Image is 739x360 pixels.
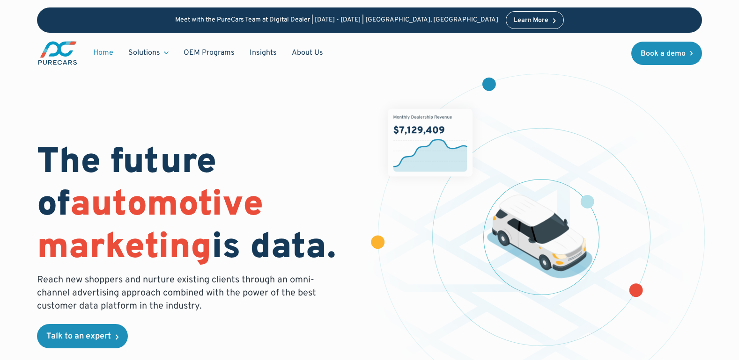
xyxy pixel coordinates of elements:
[37,324,128,348] a: Talk to an expert
[37,40,78,66] img: purecars logo
[46,332,111,341] div: Talk to an expert
[37,40,78,66] a: main
[37,142,358,270] h1: The future of is data.
[128,48,160,58] div: Solutions
[176,44,242,62] a: OEM Programs
[487,194,593,278] img: illustration of a vehicle
[37,183,263,271] span: automotive marketing
[641,50,686,58] div: Book a demo
[284,44,331,62] a: About Us
[506,11,564,29] a: Learn More
[121,44,176,62] div: Solutions
[86,44,121,62] a: Home
[175,16,498,24] p: Meet with the PureCars Team at Digital Dealer | [DATE] - [DATE] | [GEOGRAPHIC_DATA], [GEOGRAPHIC_...
[631,42,702,65] a: Book a demo
[514,17,548,24] div: Learn More
[242,44,284,62] a: Insights
[37,274,322,313] p: Reach new shoppers and nurture existing clients through an omni-channel advertising approach comb...
[388,108,473,176] img: chart showing monthly dealership revenue of $7m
